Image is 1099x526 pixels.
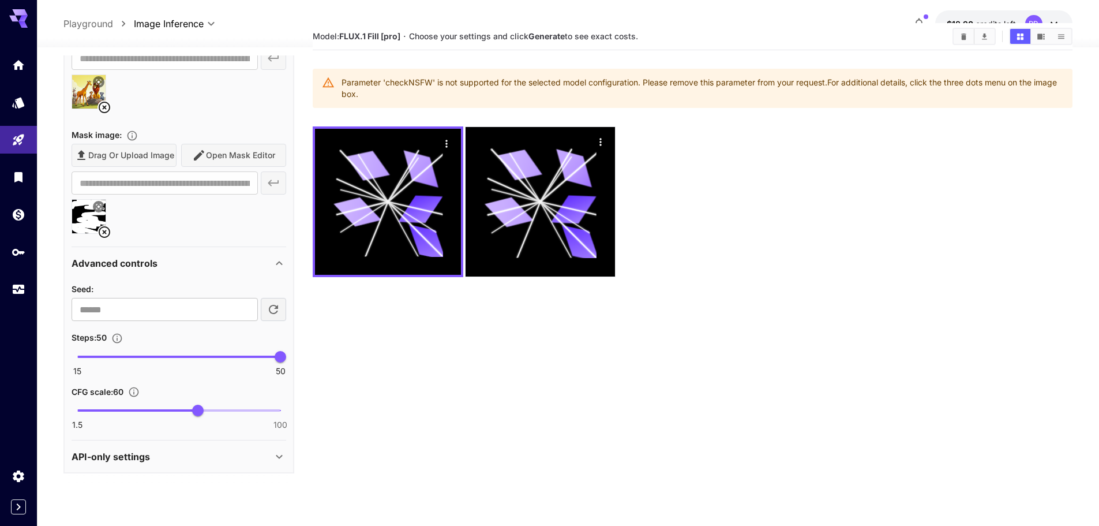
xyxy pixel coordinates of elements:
b: Generate [528,31,565,41]
span: 15 [73,365,81,377]
span: credits left [976,19,1016,29]
div: Settings [12,469,25,483]
a: Playground [63,17,113,31]
div: Usage [12,282,25,297]
span: $18.90 [947,19,976,29]
button: Expand sidebar [11,499,26,514]
span: Choose your settings and click to see exact costs. [409,31,638,41]
div: API-only settings [72,443,286,471]
span: 100 [273,419,287,431]
div: Actions [438,135,455,152]
div: Home [12,58,25,72]
div: $18.89804 [947,18,1016,30]
div: Show media in grid viewShow media in video viewShow media in list view [1009,28,1072,45]
div: RB [1025,15,1042,32]
span: 1.5 [72,419,82,431]
span: Mask image : [72,130,122,140]
button: Download All [974,29,995,44]
p: API-only settings [72,450,150,464]
span: Seed : [72,284,93,294]
b: FLUX.1 Fill [pro] [339,31,400,41]
button: $18.89804RB [935,10,1072,37]
div: API Keys [12,241,25,256]
button: Show media in list view [1051,29,1071,44]
button: Adjusts how closely the generated image aligns with the input prompt. A higher value enforces str... [123,386,144,398]
span: CFG scale : 60 [72,387,123,397]
div: Library [12,170,25,184]
div: Models [12,95,25,110]
p: · [403,29,406,43]
div: Advanced controls [72,277,286,430]
button: Show media in video view [1031,29,1051,44]
span: 50 [276,365,286,377]
nav: breadcrumb [63,17,134,31]
span: Model: [313,31,400,41]
div: Playground [12,133,25,147]
div: Parameter 'checkNSFW' is not supported for the selected model configuration. Please remove this p... [342,72,1063,105]
div: Wallet [12,207,25,222]
div: Advanced controls [72,249,286,277]
button: Show media in grid view [1010,29,1030,44]
button: Upload a mask image to define the area to edit, or use the Mask Editor to create one from your se... [122,130,142,141]
div: Clear AllDownload All [952,28,996,45]
span: Steps : 50 [72,333,107,342]
div: Actions [592,133,609,150]
button: Clear All [954,29,974,44]
div: Seed Image is required! [72,128,286,243]
p: Advanced controls [72,256,157,270]
span: Image Inference [134,17,204,31]
button: Set the number of denoising steps used to refine the image. More steps typically lead to higher q... [107,333,127,344]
